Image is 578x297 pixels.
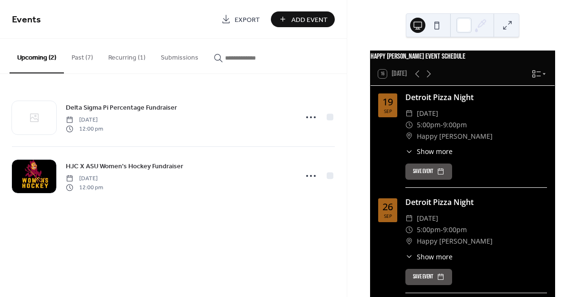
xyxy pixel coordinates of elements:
[417,252,453,262] span: Show more
[405,119,413,131] div: ​
[405,92,547,103] div: Detroit Pizza Night
[12,10,41,29] span: Events
[153,39,206,72] button: Submissions
[66,116,103,124] span: [DATE]
[405,269,452,285] button: Save event
[384,109,392,113] div: Sep
[441,119,443,131] span: -
[405,196,547,208] div: Detroit Pizza Night
[405,146,413,156] div: ​
[405,213,413,224] div: ​
[66,174,103,183] span: [DATE]
[235,15,260,25] span: Export
[405,131,413,142] div: ​
[66,161,183,172] a: HJC X ASU Women's Hockey Fundraiser
[10,39,64,73] button: Upcoming (2)
[405,164,452,180] button: Save event
[66,103,177,113] span: Delta Sigma Pi Percentage Fundraiser
[405,252,413,262] div: ​
[443,119,467,131] span: 9:00pm
[382,202,393,212] div: 26
[405,224,413,236] div: ​
[64,39,101,72] button: Past (7)
[417,108,438,119] span: [DATE]
[371,51,555,62] div: Happy [PERSON_NAME] event schedule
[382,97,393,107] div: 19
[384,214,392,218] div: Sep
[291,15,328,25] span: Add Event
[405,236,413,247] div: ​
[443,224,467,236] span: 9:00pm
[417,131,493,142] span: Happy [PERSON_NAME]
[417,236,493,247] span: Happy [PERSON_NAME]
[66,124,103,133] span: 12:00 pm
[405,252,453,262] button: ​Show more
[66,162,183,172] span: HJC X ASU Women's Hockey Fundraiser
[417,146,453,156] span: Show more
[101,39,153,72] button: Recurring (1)
[417,213,438,224] span: [DATE]
[405,146,453,156] button: ​Show more
[441,224,443,236] span: -
[66,183,103,192] span: 12:00 pm
[66,102,177,113] a: Delta Sigma Pi Percentage Fundraiser
[271,11,335,27] button: Add Event
[214,11,267,27] a: Export
[417,119,441,131] span: 5:00pm
[417,224,441,236] span: 5:00pm
[405,108,413,119] div: ​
